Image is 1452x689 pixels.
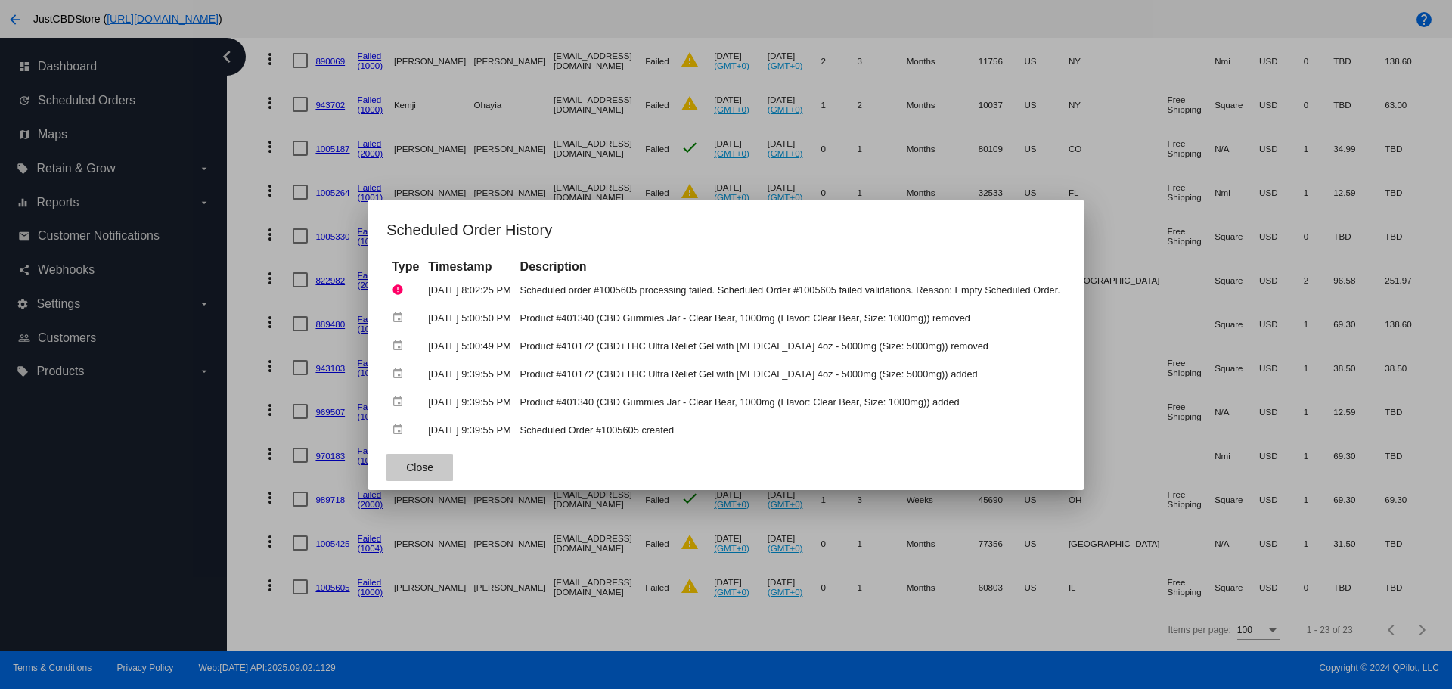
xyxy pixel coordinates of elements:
mat-icon: event [392,390,410,414]
td: Product #410172 (CBD+THC Ultra Relief Gel with [MEDICAL_DATA] 4oz - 5000mg (Size: 5000mg)) removed [517,333,1064,359]
button: Close dialog [386,454,453,481]
h1: Scheduled Order History [386,218,1066,242]
mat-icon: event [392,306,410,330]
td: Product #401340 (CBD Gummies Jar - Clear Bear, 1000mg (Flavor: Clear Bear, Size: 1000mg)) removed [517,305,1064,331]
mat-icon: event [392,334,410,358]
td: [DATE] 5:00:50 PM [424,305,514,331]
mat-icon: error [392,278,410,302]
span: Close [406,461,433,473]
td: Product #410172 (CBD+THC Ultra Relief Gel with [MEDICAL_DATA] 4oz - 5000mg (Size: 5000mg)) added [517,361,1064,387]
td: [DATE] 9:39:55 PM [424,389,514,415]
td: [DATE] 9:39:55 PM [424,417,514,443]
th: Description [517,259,1064,275]
th: Type [388,259,423,275]
td: Scheduled order #1005605 processing failed. Scheduled Order #1005605 failed validations. Reason: ... [517,277,1064,303]
td: [DATE] 8:02:25 PM [424,277,514,303]
td: [DATE] 9:39:55 PM [424,361,514,387]
mat-icon: event [392,362,410,386]
th: Timestamp [424,259,514,275]
td: [DATE] 5:00:49 PM [424,333,514,359]
td: Product #401340 (CBD Gummies Jar - Clear Bear, 1000mg (Flavor: Clear Bear, Size: 1000mg)) added [517,389,1064,415]
mat-icon: event [392,418,410,442]
td: Scheduled Order #1005605 created [517,417,1064,443]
